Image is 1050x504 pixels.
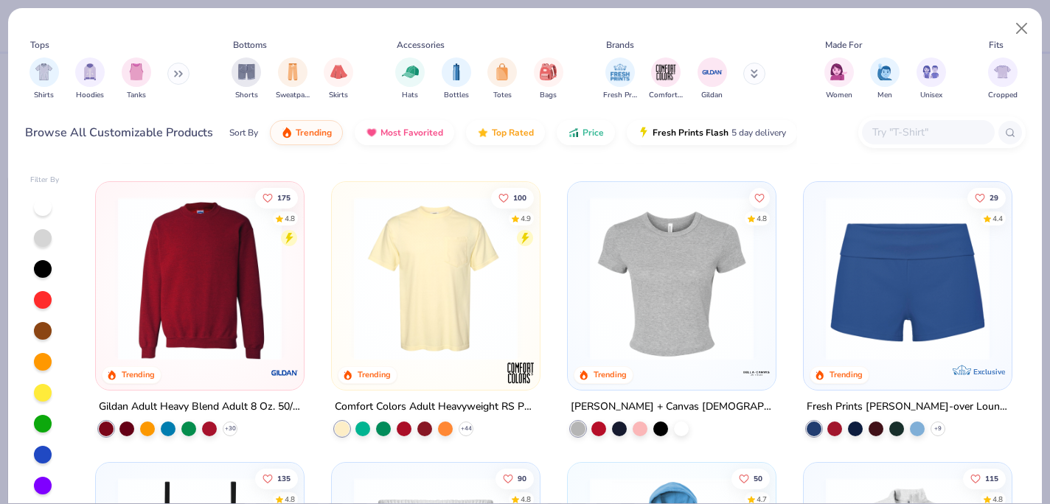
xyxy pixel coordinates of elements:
div: Brands [606,38,634,52]
button: Trending [270,120,343,145]
div: Tops [30,38,49,52]
span: Women [826,90,852,101]
span: 115 [985,475,998,482]
img: Bella + Canvas logo [742,358,771,388]
img: f2707318-0607-4e9d-8b72-fe22b32ef8d9 [525,197,703,360]
span: 175 [278,195,291,202]
button: Like [256,468,299,489]
img: Bags Image [540,63,556,80]
span: 5 day delivery [731,125,786,141]
button: Top Rated [466,120,545,145]
div: filter for Hats [395,57,425,101]
div: 4.8 [285,214,296,225]
button: filter button [603,57,637,101]
span: 100 [513,195,526,202]
button: Most Favorited [355,120,454,145]
span: Shorts [235,90,258,101]
button: filter button [698,57,727,101]
button: Like [256,188,299,209]
span: + 9 [934,424,942,433]
span: Trending [296,127,332,139]
div: filter for Men [870,57,900,101]
div: Sort By [229,126,258,139]
span: Totes [493,90,512,101]
button: filter button [917,57,946,101]
div: filter for Unisex [917,57,946,101]
button: filter button [75,57,105,101]
img: Bottles Image [448,63,465,80]
img: aa15adeb-cc10-480b-b531-6e6e449d5067 [583,197,761,360]
span: 135 [278,475,291,482]
span: Fresh Prints Flash [653,127,729,139]
div: [PERSON_NAME] + Canvas [DEMOGRAPHIC_DATA]' Micro Ribbed Baby Tee [571,398,773,416]
button: filter button [487,57,517,101]
span: 29 [990,195,998,202]
button: Close [1008,15,1036,43]
span: Shirts [34,90,54,101]
div: Gildan Adult Heavy Blend Adult 8 Oz. 50/50 Fleece Crew [99,398,301,416]
div: filter for Gildan [698,57,727,101]
div: 4.4 [992,214,1003,225]
img: Gildan Image [701,61,723,83]
input: Try "T-Shirt" [871,124,984,141]
button: Like [967,188,1006,209]
span: Bags [540,90,557,101]
img: d60be0fe-5443-43a1-ac7f-73f8b6aa2e6e [818,197,997,360]
button: filter button [988,57,1018,101]
img: Women Image [830,63,847,80]
span: + 30 [225,424,236,433]
img: Tanks Image [128,63,145,80]
span: Skirts [329,90,348,101]
div: filter for Skirts [324,57,353,101]
img: Hoodies Image [82,63,98,80]
button: filter button [870,57,900,101]
img: Cropped Image [994,63,1011,80]
span: Top Rated [492,127,534,139]
div: filter for Sweatpants [276,57,310,101]
span: Unisex [920,90,942,101]
div: filter for Shorts [232,57,261,101]
span: Gildan [701,90,723,101]
span: Sweatpants [276,90,310,101]
div: filter for Shirts [29,57,59,101]
img: Gildan logo [270,358,299,388]
div: filter for Fresh Prints [603,57,637,101]
span: Hoodies [76,90,104,101]
span: Hats [402,90,418,101]
img: Men Image [877,63,893,80]
img: Unisex Image [922,63,939,80]
div: filter for Tanks [122,57,151,101]
button: filter button [395,57,425,101]
button: filter button [276,57,310,101]
button: Like [749,188,770,209]
div: Comfort Colors Adult Heavyweight RS Pocket T-Shirt [335,398,537,416]
button: Price [557,120,615,145]
img: Shorts Image [238,63,255,80]
button: filter button [232,57,261,101]
img: Skirts Image [330,63,347,80]
img: Comfort Colors Image [655,61,677,83]
div: Made For [825,38,862,52]
img: most_fav.gif [366,127,378,139]
span: + 44 [461,424,472,433]
button: Fresh Prints Flash5 day delivery [627,120,797,145]
div: filter for Totes [487,57,517,101]
div: Bottoms [233,38,267,52]
img: flash.gif [638,127,650,139]
button: filter button [442,57,471,101]
span: Cropped [988,90,1018,101]
button: filter button [324,57,353,101]
div: Fits [989,38,1004,52]
button: filter button [534,57,563,101]
img: Totes Image [494,63,510,80]
div: filter for Women [824,57,854,101]
div: filter for Hoodies [75,57,105,101]
div: 4.8 [757,214,767,225]
span: Fresh Prints [603,90,637,101]
button: Like [491,188,534,209]
img: Fresh Prints Image [609,61,631,83]
img: trending.gif [281,127,293,139]
img: c7b025ed-4e20-46ac-9c52-55bc1f9f47df [111,197,289,360]
div: filter for Bags [534,57,563,101]
span: Tanks [127,90,146,101]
